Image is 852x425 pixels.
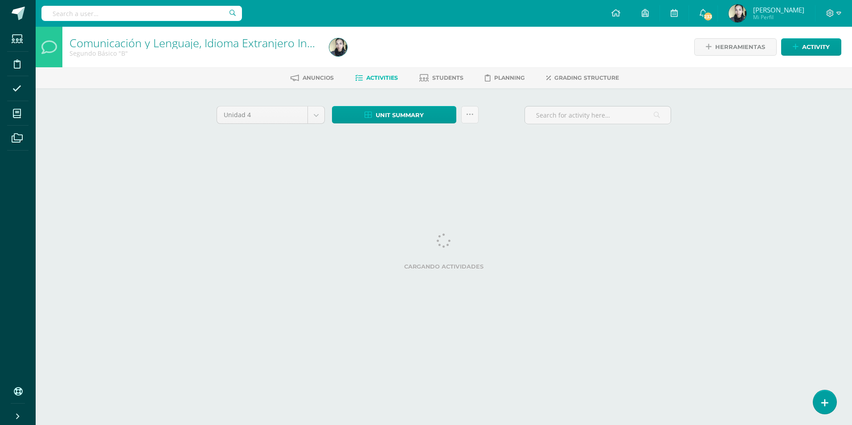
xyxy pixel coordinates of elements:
[224,106,301,123] span: Unidad 4
[70,37,319,49] h1: Comunicación y Lenguaje, Idioma Extranjero Inglés
[291,71,334,85] a: Anuncios
[419,71,463,85] a: Students
[703,12,713,21] span: 233
[303,74,334,81] span: Anuncios
[554,74,619,81] span: Grading structure
[70,35,327,50] a: Comunicación y Lenguaje, Idioma Extranjero Inglés
[355,71,398,85] a: Activities
[715,39,765,55] span: Herramientas
[525,106,671,124] input: Search for activity here…
[694,38,777,56] a: Herramientas
[366,74,398,81] span: Activities
[332,106,456,123] a: Unit summary
[432,74,463,81] span: Students
[753,5,804,14] span: [PERSON_NAME]
[781,38,841,56] a: Activity
[41,6,242,21] input: Search a user…
[546,71,619,85] a: Grading structure
[217,106,324,123] a: Unidad 4
[753,13,804,21] span: Mi Perfil
[376,107,424,123] span: Unit summary
[485,71,525,85] a: Planning
[70,49,319,57] div: Segundo Básico 'B'
[802,39,830,55] span: Activity
[729,4,746,22] img: 464bce3dffee38d2bb2667354865907a.png
[494,74,525,81] span: Planning
[217,263,671,270] label: Cargando actividades
[329,38,347,56] img: 464bce3dffee38d2bb2667354865907a.png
